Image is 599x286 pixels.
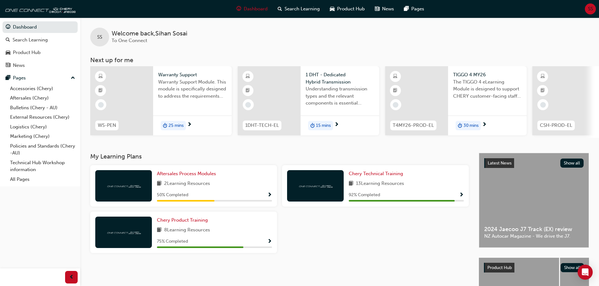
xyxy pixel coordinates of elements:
span: learningRecordVerb_NONE-icon [540,102,546,108]
span: Latest News [488,160,512,166]
img: oneconnect [106,229,141,235]
span: Chery Product Training [157,217,208,223]
span: Dashboard [244,5,268,13]
a: All Pages [8,175,78,184]
span: NZ Autocar Magazine - We drive the J7. [484,233,584,240]
a: news-iconNews [370,3,399,15]
span: 75 % Completed [157,238,188,245]
span: booktick-icon [246,87,250,95]
span: Show Progress [267,239,272,245]
button: Pages [3,72,78,84]
span: 50 % Completed [157,192,188,199]
span: duration-icon [310,121,315,130]
span: CSH-PROD-EL [540,122,572,129]
span: Aftersales Process Modules [157,171,216,176]
span: learningRecordVerb_NONE-icon [98,102,104,108]
button: Show all [561,263,584,272]
button: Show Progress [459,191,464,199]
span: duration-icon [163,121,167,130]
span: Product Hub [337,5,365,13]
a: Latest NewsShow all2024 Jaecoo J7 Track (EX) reviewNZ Autocar Magazine - We drive the J7. [479,153,589,248]
h3: Next up for me [80,57,599,64]
img: oneconnect [298,183,333,189]
a: T4MY26-PROD-ELTIGGO 4 MY26The TIGGO 4 eLearning Module is designed to support CHERY customer-faci... [385,66,527,135]
span: search-icon [278,5,282,13]
span: news-icon [6,63,10,68]
span: search-icon [6,37,10,43]
span: Product Hub [487,265,512,270]
span: car-icon [6,50,10,56]
span: SS [588,5,593,13]
span: To One Connect [112,38,147,43]
a: Search Learning [3,34,78,46]
span: learningResourceType_ELEARNING-icon [541,73,545,81]
h3: My Learning Plans [90,153,469,160]
span: 8 Learning Resources [164,226,210,234]
span: pages-icon [404,5,409,13]
a: Chery Product Training [157,217,210,224]
span: guage-icon [236,5,241,13]
span: 92 % Completed [349,192,380,199]
a: pages-iconPages [399,3,429,15]
span: TIGGO 4 MY26 [453,71,522,78]
a: Chery Technical Training [349,170,406,177]
span: prev-icon [69,273,74,281]
a: Technical Hub Workshop information [8,158,78,175]
span: car-icon [330,5,335,13]
a: Accessories (Chery) [8,84,78,94]
span: book-icon [157,226,162,234]
span: 1DHT-TECH-EL [245,122,279,129]
span: Welcome back , Sihan Sosai [112,30,187,37]
span: learningRecordVerb_NONE-icon [393,102,398,108]
span: booktick-icon [393,87,397,95]
span: Warranty Support [158,71,227,78]
a: car-iconProduct Hub [325,3,370,15]
span: 13 Learning Resources [356,180,404,188]
div: News [13,62,25,69]
span: next-icon [187,122,192,128]
div: Pages [13,74,26,82]
a: 1DHT-TECH-EL1 DHT - Dedicated Hybrid TransmissionUnderstanding transmission types and the relevan... [238,66,379,135]
span: The TIGGO 4 eLearning Module is designed to support CHERY customer-facing staff with the product ... [453,78,522,100]
img: oneconnect [3,3,75,15]
span: learningResourceType_ELEARNING-icon [98,73,103,81]
a: Bulletins (Chery - AU) [8,103,78,113]
button: Show Progress [267,191,272,199]
button: SS [585,3,596,14]
span: book-icon [157,180,162,188]
span: booktick-icon [98,87,103,95]
span: 25 mins [169,122,184,129]
a: Product Hub [3,47,78,58]
button: Show Progress [267,238,272,246]
span: learningResourceType_ELEARNING-icon [246,73,250,81]
span: SS [97,34,102,41]
span: Warranty Support Module. This module is specifically designed to address the requirements and pro... [158,78,227,100]
span: next-icon [334,122,339,128]
a: search-iconSearch Learning [273,3,325,15]
span: 1 DHT - Dedicated Hybrid Transmission [306,71,374,85]
span: T4MY26-PROD-EL [393,122,434,129]
a: Logistics (Chery) [8,122,78,132]
img: oneconnect [106,183,141,189]
span: learningResourceType_ELEARNING-icon [393,73,397,81]
span: book-icon [349,180,353,188]
a: News [3,60,78,71]
a: Latest NewsShow all [484,158,584,168]
span: Understanding transmission types and the relevant components is essential knowledge required for ... [306,85,374,107]
span: WS-PEN [98,122,116,129]
a: External Resources (Chery) [8,112,78,122]
a: Dashboard [3,21,78,33]
span: Chery Technical Training [349,171,403,176]
button: DashboardSearch LearningProduct HubNews [3,20,78,72]
span: news-icon [375,5,380,13]
span: next-icon [482,122,487,128]
span: pages-icon [6,75,10,81]
span: guage-icon [6,24,10,30]
button: Show all [560,159,584,168]
span: Search Learning [285,5,320,13]
span: duration-icon [458,121,462,130]
a: Policies and Standards (Chery -AU) [8,141,78,158]
a: guage-iconDashboard [231,3,273,15]
a: Aftersales (Chery) [8,93,78,103]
